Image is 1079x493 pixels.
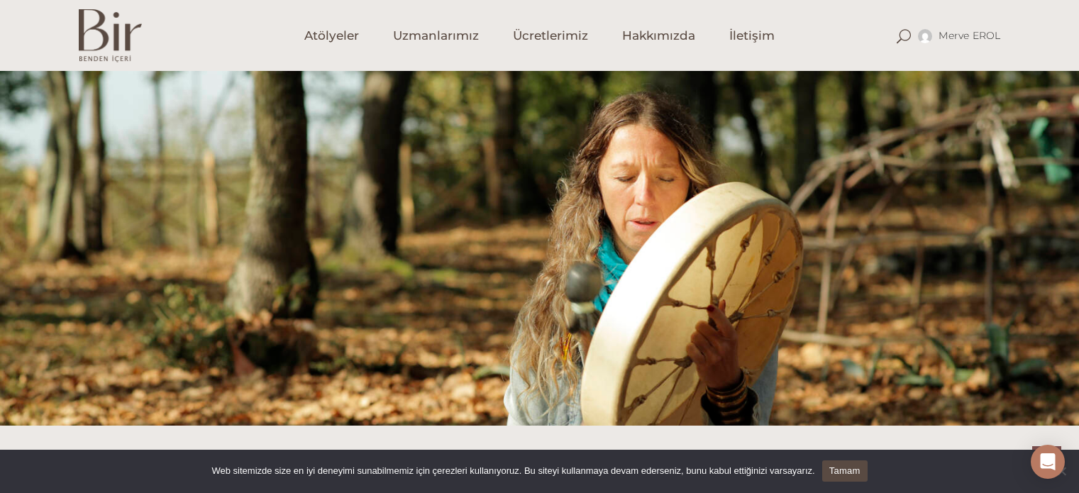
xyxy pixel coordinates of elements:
[79,426,1001,488] h1: Kutsal Yedi Şifa Döngüsü
[1031,445,1065,479] div: Open Intercom Messenger
[729,28,775,44] span: İletişim
[822,460,868,482] a: Tamam
[622,28,695,44] span: Hakkımızda
[939,29,1000,42] span: Merve EROL
[393,28,479,44] span: Uzmanlarımız
[513,28,588,44] span: Ücretlerimiz
[304,28,359,44] span: Atölyeler
[211,464,814,478] span: Web sitemizde size en iyi deneyimi sunabilmemiz için çerezleri kullanıyoruz. Bu siteyi kullanmaya...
